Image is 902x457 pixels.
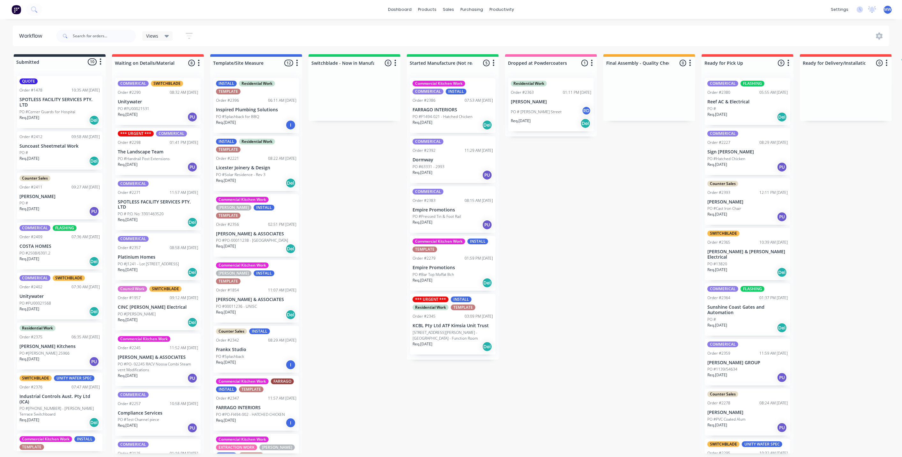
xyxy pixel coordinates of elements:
div: 01:59 PM [DATE] [465,255,493,261]
p: Industrial Controls Aust. Pty Ltd (ICA) [19,394,100,405]
div: 02:51 PM [DATE] [268,222,296,227]
p: Unitywater [19,294,100,299]
div: Residential WorkOrder #237506:35 AM [DATE][PERSON_NAME] KitchensPO #[PERSON_NAME] 25966Req.[DATE]PU [17,323,102,370]
div: FLASHING [741,286,764,292]
p: PO #Hatched Chicken [707,156,745,162]
div: Del [89,256,99,267]
div: 10:39 AM [DATE] [759,240,788,245]
p: Platinium Homes [118,254,198,260]
div: [PERSON_NAME] [216,270,251,276]
div: INSTALLResidential WorkTEMPLATEOrder #239606:11 AM [DATE]Inspired Plumbing SolutionsPO #Splashbac... [213,78,299,133]
div: Order #2386 [413,98,436,103]
p: Req. [DATE] [118,423,138,428]
div: INSTALL [467,239,488,244]
div: COMMERICAL [707,81,738,86]
p: PO #Splashback [216,354,244,359]
p: [PERSON_NAME] [19,194,100,199]
div: 07:30 AM [DATE] [71,284,100,290]
div: Del [89,306,99,317]
div: Residential Work [239,81,275,86]
div: I [286,360,296,370]
p: Req. [DATE] [216,417,236,423]
div: Counter Sales [19,175,50,181]
div: Order #241209:58 AM [DATE]Suncoast Sheetmetal WorkPO #Req.[DATE]Del [17,131,102,170]
div: Del [777,112,787,122]
div: Order #2347 [216,395,239,401]
p: Req. [DATE] [216,243,236,249]
div: Order #2393 [707,190,730,195]
div: INSTALL [74,436,95,442]
div: RD [582,106,591,115]
div: Del [482,120,492,130]
div: SWITCHBLADE [149,286,182,292]
p: PO #Handrail Post Extensions [118,156,170,162]
p: [STREET_ADDRESS][PERSON_NAME] - [GEOGRAPHIC_DATA] - Function Room [413,330,493,341]
div: INSTALLResidential WorkTEMPLATEOrder #222108:22 AM [DATE]Licester Joinery & DesignPO #Solar Resid... [213,136,299,191]
div: Order #2245 [118,345,141,351]
div: Residential Work [19,325,56,331]
div: TEMPLATE [413,247,437,252]
div: 09:58 AM [DATE] [71,134,100,140]
div: Order #1478 [19,87,42,93]
div: COMMERICALOrder #227111:57 AM [DATE]SPOTLESS FACILITY SERVICES PTY. LTDPO # P.O. No: 3301463520Re... [115,178,201,231]
div: PU [187,373,198,383]
div: SWITCHBLADE [707,231,740,236]
p: Req. [DATE] [707,422,727,428]
div: 07:36 AM [DATE] [71,234,100,240]
p: Req. [DATE] [413,341,432,347]
div: Counter SalesOrder #239312:11 PM [DATE][PERSON_NAME]PO #Cast Iron ChairReq.[DATE]PU [705,178,790,225]
div: Commercial Kitchen Work [413,81,465,86]
div: COMMERICALFLASHINGOrder #238005:55 AM [DATE]Reef AC & ElectricalPO #Req.[DATE]Del [705,78,790,125]
div: 01:11 PM [DATE] [563,90,591,95]
div: Commercial Kitchen Work [216,262,269,268]
p: Req. [DATE] [511,118,531,124]
p: Req. [DATE] [216,309,236,315]
div: Order #2298 [118,140,141,145]
div: COMMERICALSWITCHBLADEOrder #240207:30 AM [DATE]UnitywaterPO #PU00021568Req.[DATE]Del [17,273,102,320]
div: Order #2412 [19,134,42,140]
div: Residential Work [511,81,547,86]
div: INSTALL [216,139,237,144]
p: Req. [DATE] [118,217,138,223]
p: PO #J1241 - Lot [STREET_ADDRESS] [118,261,179,267]
p: [PERSON_NAME] & ASSOCIATES [118,355,198,360]
p: [PERSON_NAME] & ASSOCIATES [216,231,296,237]
div: Del [482,278,492,288]
div: COMMERICALFLASHINGOrder #236401:37 PM [DATE]Sunshine Coast Gates and AutomationPO #Req.[DATE]Del [705,284,790,336]
div: Del [89,417,99,428]
div: Order #2409 [19,234,42,240]
div: Order #2357 [118,245,141,251]
p: PO #F1494-021 - Hatched Chicken [413,114,473,120]
p: PO #[PERSON_NAME] 25966 [19,350,70,356]
p: SPOTLESS FACILITY SERVICES PTY. LTD [19,97,100,108]
div: Del [777,267,787,277]
div: COMMERICAL [413,139,444,144]
div: Commercial Kitchen Work [19,436,72,442]
p: Req. [DATE] [19,206,39,212]
div: TEMPLATE [216,89,241,94]
div: Del [286,178,296,188]
div: I [286,120,296,130]
div: Order #2342 [216,337,239,343]
div: Commercial Kitchen WorkCOMMERICALINSTALLOrder #238607:53 AM [DATE]FARRAGO INTERIORSPO #F1494-021 ... [410,78,496,133]
div: INSTALL [249,328,270,334]
div: Council WorkSWITCHBLADEOrder #195709:12 AM [DATE]CINC [PERSON_NAME] ElectricalPO #[PERSON_NAME]Re... [115,284,201,330]
div: Order #2356 [216,222,239,227]
div: Residential Work [413,305,449,310]
div: COMMERICALOrder #239211:29 AM [DATE]DormwayPO #63331 - 2993Req.[DATE]PU [410,136,496,183]
div: FARRAGO [271,379,294,384]
div: PU [187,112,198,122]
div: Del [89,156,99,166]
div: Commercial Kitchen Work [118,336,170,342]
div: COMMERICALOrder #238308:15 AM [DATE]Empire PromotionsPO #Pressed Tin & Foot RailReq.[DATE]PU [410,186,496,233]
div: Order #2279 [413,255,436,261]
div: Del [482,342,492,352]
div: SWITCHBLADEUNITY WATER SPECOrder #237607:47 AM [DATE]Industrial Controls Aust. Pty Ltd (ICA)PO #[... [17,373,102,431]
div: Commercial Kitchen Work [216,379,269,384]
div: [PERSON_NAME] [216,205,251,210]
div: TEMPLATE [451,305,475,310]
p: PO #13820 [707,261,727,267]
p: PO #1139/54634 [707,366,737,372]
p: Req. [DATE] [19,256,39,262]
div: 01:37 PM [DATE] [759,295,788,301]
